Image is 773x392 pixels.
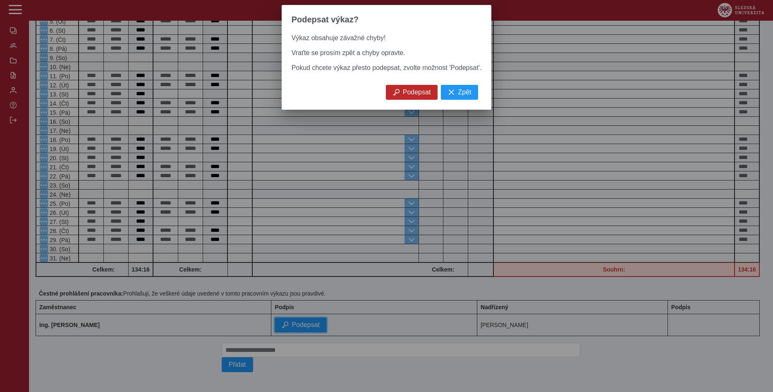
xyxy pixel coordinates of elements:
button: Podepsat [386,85,438,100]
span: Výkaz obsahuje závažné chyby! Vraťte se prosím zpět a chyby opravte. Pokud chcete výkaz přesto po... [292,34,482,71]
span: Podepsat [403,89,431,96]
span: Zpět [458,89,471,96]
button: Zpět [441,85,478,100]
span: Podepsat výkaz? [292,15,359,24]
